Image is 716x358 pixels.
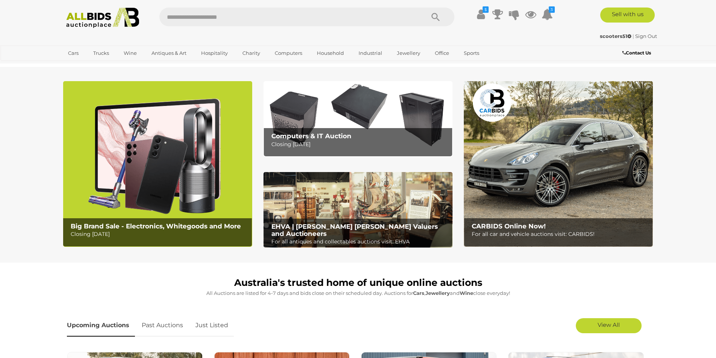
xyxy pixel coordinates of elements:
[475,8,487,21] a: $
[622,50,651,56] b: Contact Us
[63,59,126,72] a: [GEOGRAPHIC_DATA]
[271,132,351,140] b: Computers & IT Auction
[71,222,241,230] b: Big Brand Sale - Electronics, Whitegoods and More
[459,47,484,59] a: Sports
[598,321,620,328] span: View All
[271,223,438,237] b: EHVA | [PERSON_NAME] [PERSON_NAME] Valuers and Auctioneers
[472,230,649,239] p: For all car and vehicle auctions visit: CARBIDS!
[147,47,191,59] a: Antiques & Art
[542,8,553,21] a: 3
[392,47,425,59] a: Jewellery
[119,47,142,59] a: Wine
[196,47,233,59] a: Hospitality
[600,33,633,39] a: scooters51
[464,81,653,247] a: CARBIDS Online Now! CARBIDS Online Now! For all car and vehicle auctions visit: CARBIDS!
[263,172,453,248] a: EHVA | Evans Hastings Valuers and Auctioneers EHVA | [PERSON_NAME] [PERSON_NAME] Valuers and Auct...
[270,47,307,59] a: Computers
[190,314,234,337] a: Just Listed
[460,290,473,296] strong: Wine
[464,81,653,247] img: CARBIDS Online Now!
[430,47,454,59] a: Office
[425,290,450,296] strong: Jewellery
[354,47,387,59] a: Industrial
[576,318,642,333] a: View All
[67,278,649,288] h1: Australia's trusted home of unique online auctions
[600,33,631,39] strong: scooters51
[63,81,252,247] a: Big Brand Sale - Electronics, Whitegoods and More Big Brand Sale - Electronics, Whitegoods and Mo...
[633,33,634,39] span: |
[271,237,448,246] p: For all antiques and collectables auctions visit: EHVA
[62,8,144,28] img: Allbids.com.au
[417,8,454,26] button: Search
[71,230,248,239] p: Closing [DATE]
[263,81,453,157] a: Computers & IT Auction Computers & IT Auction Closing [DATE]
[63,81,252,247] img: Big Brand Sale - Electronics, Whitegoods and More
[67,289,649,298] p: All Auctions are listed for 4-7 days and bids close on their scheduled day. Auctions for , and cl...
[600,8,655,23] a: Sell with us
[88,47,114,59] a: Trucks
[63,47,83,59] a: Cars
[67,314,135,337] a: Upcoming Auctions
[238,47,265,59] a: Charity
[136,314,189,337] a: Past Auctions
[483,6,489,13] i: $
[413,290,424,296] strong: Cars
[472,222,546,230] b: CARBIDS Online Now!
[622,49,653,57] a: Contact Us
[263,172,453,248] img: EHVA | Evans Hastings Valuers and Auctioneers
[635,33,657,39] a: Sign Out
[263,81,453,157] img: Computers & IT Auction
[271,140,448,149] p: Closing [DATE]
[549,6,555,13] i: 3
[312,47,349,59] a: Household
